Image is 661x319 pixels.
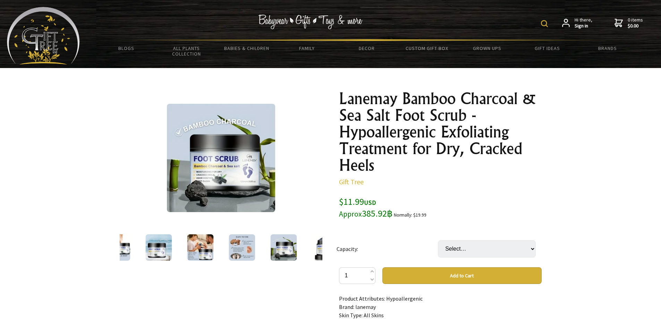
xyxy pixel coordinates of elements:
[628,23,643,29] strong: $0.00
[339,177,364,186] a: Gift Tree
[382,267,542,284] button: Add to Cart
[615,17,643,29] a: 0 items$0.00
[577,41,637,56] a: Brands
[167,104,275,212] img: Lanemay Bamboo Charcoal & Sea Salt Foot Scrub - Hypoallergenic Exfoliating Treatment for Dry, Cra...
[104,234,130,261] img: Lanemay Bamboo Charcoal & Sea Salt Foot Scrub - Hypoallergenic Exfoliating Treatment for Dry, Cra...
[541,20,548,27] img: product search
[339,90,542,174] h1: Lanemay Bamboo Charcoal & Sea Salt Foot Scrub - Hypoallergenic Exfoliating Treatment for Dry, Cra...
[562,17,592,29] a: Hi there,Sign in
[277,41,337,56] a: Family
[229,234,255,261] img: Lanemay Bamboo Charcoal & Sea Salt Foot Scrub - Hypoallergenic Exfoliating Treatment for Dry, Cra...
[339,209,362,219] small: Approx
[312,234,338,261] img: Lanemay Bamboo Charcoal & Sea Salt Foot Scrub - Hypoallergenic Exfoliating Treatment for Dry, Cra...
[517,41,577,56] a: Gift Ideas
[575,23,592,29] strong: Sign in
[339,196,393,219] span: $11.99 385.92฿
[187,234,213,261] img: Lanemay Bamboo Charcoal & Sea Salt Foot Scrub - Hypoallergenic Exfoliating Treatment for Dry, Cra...
[217,41,277,56] a: Babies & Children
[96,41,156,56] a: BLOGS
[145,234,172,261] img: Lanemay Bamboo Charcoal & Sea Salt Foot Scrub - Hypoallergenic Exfoliating Treatment for Dry, Cra...
[270,234,297,261] img: Lanemay Bamboo Charcoal & Sea Salt Foot Scrub - Hypoallergenic Exfoliating Treatment for Dry, Cra...
[457,41,517,56] a: Grown Ups
[628,17,643,29] span: 0 items
[7,7,80,65] img: Babyware - Gifts - Toys and more...
[337,230,438,267] td: Capacity:
[397,41,457,56] a: Custom Gift Box
[337,41,397,56] a: Decor
[575,17,592,29] span: Hi there,
[156,41,217,61] a: All Plants Collection
[364,199,376,207] span: USD
[394,212,426,218] small: Normally: $19.99
[259,15,363,29] img: Babywear - Gifts - Toys & more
